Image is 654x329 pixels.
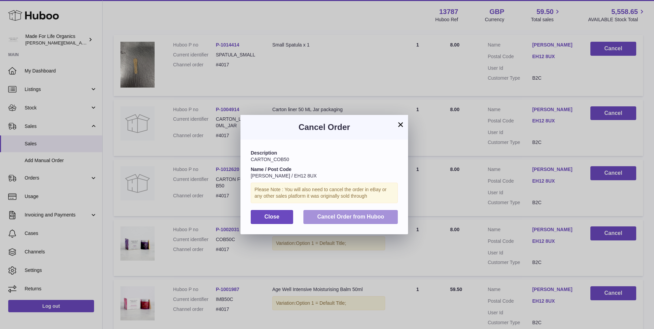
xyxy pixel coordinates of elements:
span: Close [264,214,279,220]
span: [PERSON_NAME] / EH12 8UX [251,173,317,179]
button: Close [251,210,293,224]
button: Cancel Order from Huboo [303,210,398,224]
h3: Cancel Order [251,122,398,133]
button: × [396,120,405,129]
span: CARTON_COB50 [251,157,289,162]
strong: Description [251,150,277,156]
span: Cancel Order from Huboo [317,214,384,220]
strong: Name / Post Code [251,167,291,172]
div: Please Note : You will also need to cancel the order in eBay or any other sales platform it was o... [251,183,398,203]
